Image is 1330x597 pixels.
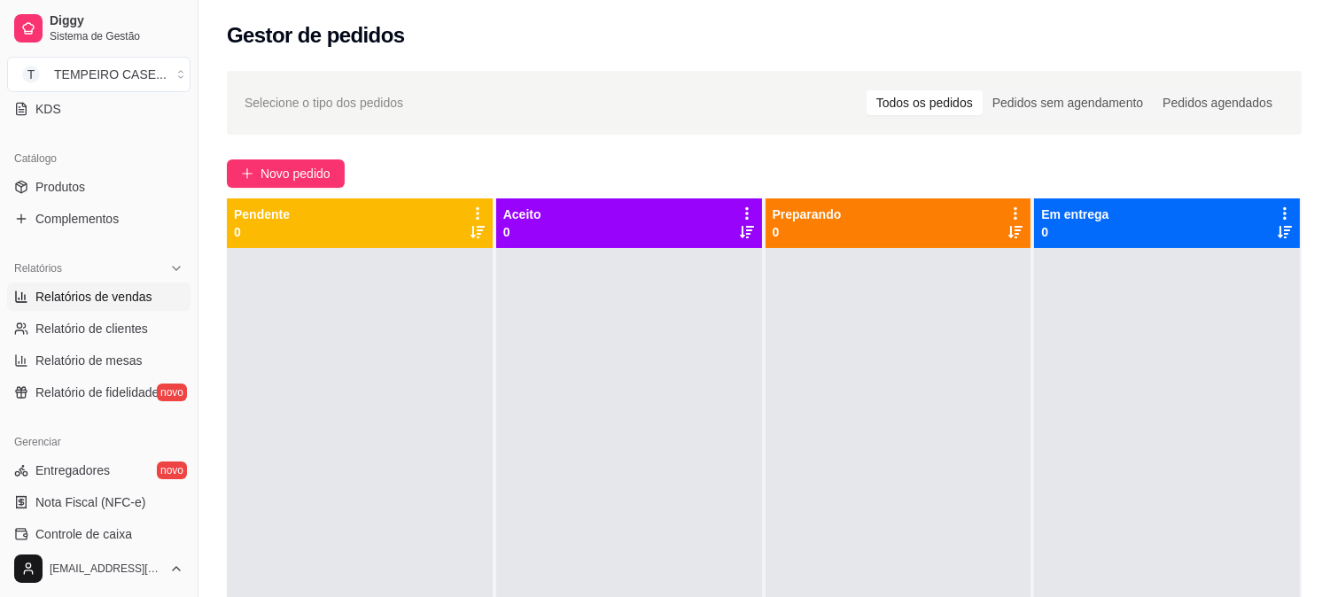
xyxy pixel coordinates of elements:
[50,29,183,43] span: Sistema de Gestão
[234,205,290,223] p: Pendente
[7,488,191,516] a: Nota Fiscal (NFC-e)
[7,346,191,375] a: Relatório de mesas
[7,173,191,201] a: Produtos
[983,90,1153,115] div: Pedidos sem agendamento
[35,352,143,369] span: Relatório de mesas
[1041,223,1108,241] p: 0
[503,223,541,241] p: 0
[7,520,191,548] a: Controle de caixa
[7,456,191,485] a: Entregadoresnovo
[227,159,345,188] button: Novo pedido
[245,93,403,112] span: Selecione o tipo dos pedidos
[7,378,191,407] a: Relatório de fidelidadenovo
[7,283,191,311] a: Relatórios de vendas
[35,100,61,118] span: KDS
[773,205,842,223] p: Preparando
[234,223,290,241] p: 0
[867,90,983,115] div: Todos os pedidos
[50,13,183,29] span: Diggy
[1041,205,1108,223] p: Em entrega
[14,261,62,275] span: Relatórios
[35,288,152,306] span: Relatórios de vendas
[7,95,191,123] a: KDS
[7,57,191,92] button: Select a team
[1153,90,1282,115] div: Pedidos agendados
[227,21,405,50] h2: Gestor de pedidos
[7,205,191,233] a: Complementos
[22,66,40,83] span: T
[7,7,191,50] a: DiggySistema de Gestão
[7,144,191,173] div: Catálogo
[35,320,148,337] span: Relatório de clientes
[7,547,191,590] button: [EMAIL_ADDRESS][DOMAIN_NAME]
[7,314,191,343] a: Relatório de clientes
[241,167,253,180] span: plus
[54,66,167,83] div: TEMPEIRO CASE ...
[35,525,132,543] span: Controle de caixa
[7,428,191,456] div: Gerenciar
[50,562,162,576] span: [EMAIL_ADDRESS][DOMAIN_NAME]
[503,205,541,223] p: Aceito
[35,493,145,511] span: Nota Fiscal (NFC-e)
[35,461,110,479] span: Entregadores
[261,164,331,183] span: Novo pedido
[35,178,85,196] span: Produtos
[35,210,119,228] span: Complementos
[773,223,842,241] p: 0
[35,384,159,401] span: Relatório de fidelidade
